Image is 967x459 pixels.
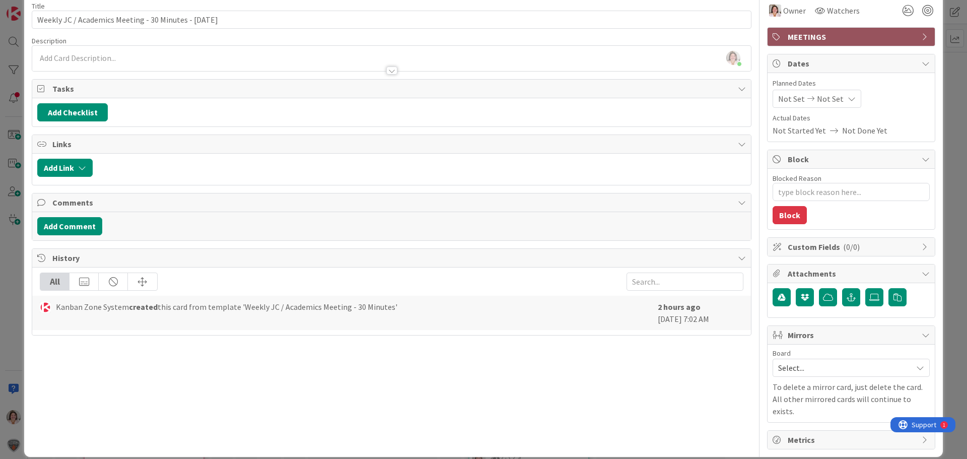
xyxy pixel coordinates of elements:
span: History [52,252,733,264]
b: created [129,302,158,312]
span: Actual Dates [773,113,930,123]
span: Not Set [778,93,805,105]
div: [DATE] 7:02 AM [658,301,743,325]
span: Block [788,153,917,165]
span: Kanban Zone System this card from template 'Weekly JC / Academics Meeting - 30 Minutes' [56,301,397,313]
span: Not Done Yet [842,124,887,137]
img: 8Zp9bjJ6wS5x4nzU9KWNNxjkzf4c3Efw.jpg [726,51,740,65]
span: MEETINGS [788,31,917,43]
span: Metrics [788,434,917,446]
input: Search... [627,273,743,291]
button: Add Checklist [37,103,108,121]
span: Mirrors [788,329,917,341]
span: Not Started Yet [773,124,826,137]
span: ( 0/0 ) [843,242,860,252]
span: Planned Dates [773,78,930,89]
p: To delete a mirror card, just delete the card. All other mirrored cards will continue to exists. [773,381,930,417]
label: Blocked Reason [773,174,821,183]
img: EW [769,5,781,17]
span: Description [32,36,66,45]
span: Tasks [52,83,733,95]
span: Support [21,2,46,14]
input: type card name here... [32,11,751,29]
span: Watchers [827,5,860,17]
span: Custom Fields [788,241,917,253]
span: Board [773,350,791,357]
img: KS [40,302,51,313]
span: Links [52,138,733,150]
span: Attachments [788,268,917,280]
label: Title [32,2,45,11]
span: Select... [778,361,907,375]
span: Owner [783,5,806,17]
span: Not Set [817,93,844,105]
button: Add Comment [37,217,102,235]
div: 1 [52,4,55,12]
button: Block [773,206,807,224]
b: 2 hours ago [658,302,701,312]
span: Dates [788,57,917,70]
div: All [40,273,70,290]
span: Comments [52,196,733,209]
button: Add Link [37,159,93,177]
